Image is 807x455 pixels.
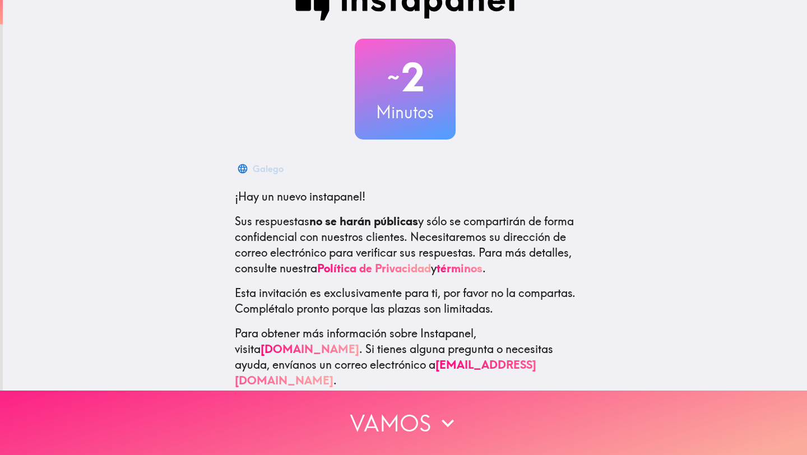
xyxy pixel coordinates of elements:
a: [EMAIL_ADDRESS][DOMAIN_NAME] [235,357,536,387]
button: Galego [235,157,288,180]
a: Política de Privacidad [317,261,431,275]
span: ¡Hay un nuevo instapanel! [235,189,365,203]
h2: 2 [355,54,456,100]
p: Para obtener más información sobre Instapanel, visita . Si tienes alguna pregunta o necesitas ayu... [235,326,576,388]
h3: Minutos [355,100,456,124]
b: no se harán públicas [309,214,418,228]
p: Sus respuestas y sólo se compartirán de forma confidencial con nuestros clientes. Necesitaremos s... [235,213,576,276]
div: Galego [253,161,284,177]
a: [DOMAIN_NAME] [261,342,359,356]
a: términos [437,261,483,275]
p: Esta invitación es exclusivamente para ti, por favor no la compartas. Complétalo pronto porque la... [235,285,576,317]
span: ~ [386,61,401,94]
